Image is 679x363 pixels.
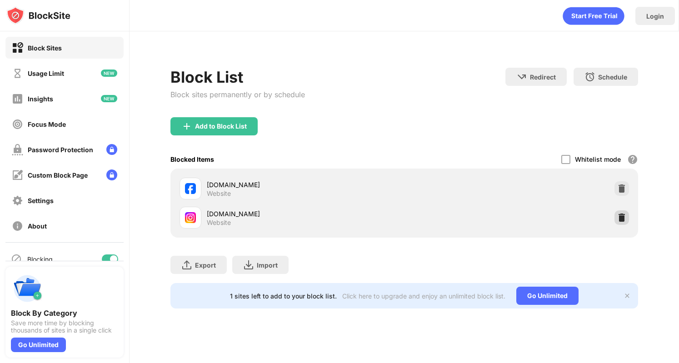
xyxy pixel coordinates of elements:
img: block-on.svg [12,42,23,54]
img: about-off.svg [12,220,23,232]
div: 1 sites left to add to your block list. [230,292,337,300]
div: Export [195,261,216,269]
div: [DOMAIN_NAME] [207,209,404,219]
img: lock-menu.svg [106,169,117,180]
div: Click here to upgrade and enjoy an unlimited block list. [342,292,505,300]
div: Usage Limit [28,70,64,77]
img: blocking-icon.svg [11,254,22,264]
img: focus-off.svg [12,119,23,130]
img: favicons [185,212,196,223]
img: insights-off.svg [12,93,23,104]
img: x-button.svg [624,292,631,299]
div: Import [257,261,278,269]
div: Save more time by blocking thousands of sites in a single click [11,319,118,334]
div: Focus Mode [28,120,66,128]
div: Redirect [530,73,556,81]
div: Website [207,219,231,227]
div: Blocking [27,255,53,263]
img: settings-off.svg [12,195,23,206]
div: Login [646,12,664,20]
img: password-protection-off.svg [12,144,23,155]
div: Blocked Items [170,155,214,163]
img: time-usage-off.svg [12,68,23,79]
img: lock-menu.svg [106,144,117,155]
div: Go Unlimited [11,338,66,352]
div: Website [207,189,231,198]
img: favicons [185,183,196,194]
div: Block sites permanently or by schedule [170,90,305,99]
div: Schedule [598,73,627,81]
div: Block Sites [28,44,62,52]
img: customize-block-page-off.svg [12,169,23,181]
div: animation [563,7,624,25]
img: new-icon.svg [101,70,117,77]
div: Block List [170,68,305,86]
div: Custom Block Page [28,171,88,179]
div: Settings [28,197,54,204]
div: [DOMAIN_NAME] [207,180,404,189]
img: push-categories.svg [11,272,44,305]
div: Go Unlimited [516,287,579,305]
div: Block By Category [11,308,118,318]
div: Add to Block List [195,123,247,130]
div: Whitelist mode [575,155,621,163]
div: Insights [28,95,53,103]
div: Password Protection [28,146,93,154]
img: new-icon.svg [101,95,117,102]
img: logo-blocksite.svg [6,6,70,25]
div: About [28,222,47,230]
